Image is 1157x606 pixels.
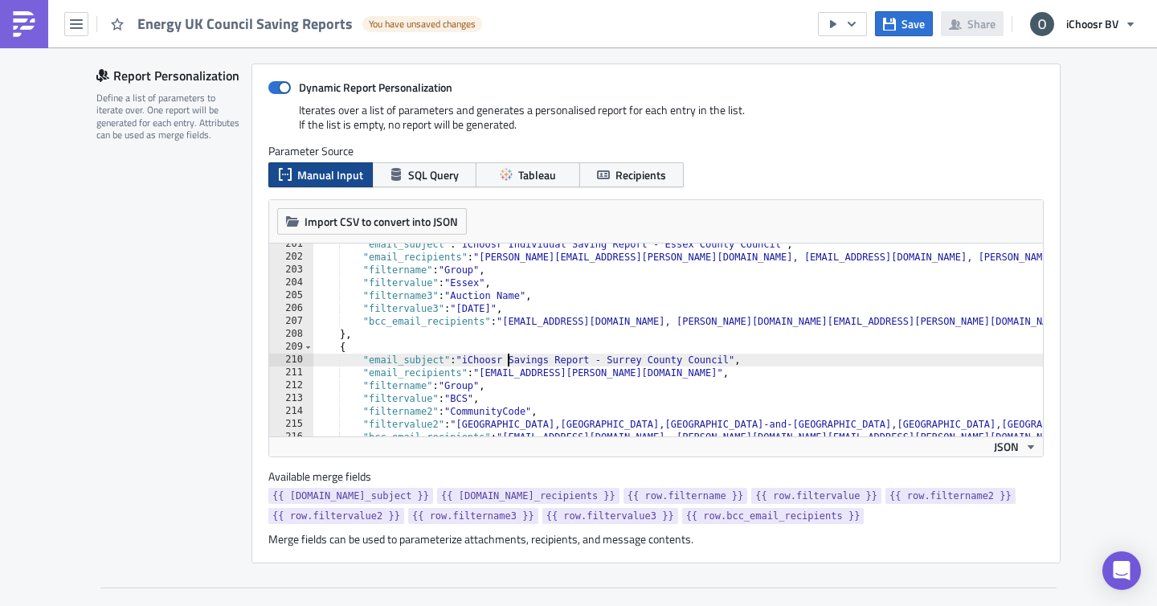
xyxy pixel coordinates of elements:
[11,11,37,37] img: PushMetrics
[297,166,363,183] span: Manual Input
[6,24,767,37] p: Please see attached your post auction saving report for the [DATE] auction. This email contains t...
[988,437,1043,457] button: JSON
[408,166,459,183] span: SQL Query
[268,103,1044,144] div: Iterates over a list of parameters and generates a personalised report for each entry in the list...
[1066,15,1118,32] span: iChoosr BV
[542,508,678,524] a: {{ row.filtervalue3 }}
[269,418,313,431] div: 215
[412,508,534,524] span: {{ row.filtername3 }}
[269,315,313,328] div: 207
[268,488,433,504] a: {{ [DOMAIN_NAME]_subject }}
[269,405,313,418] div: 214
[372,162,476,187] button: SQL Query
[269,328,313,341] div: 208
[269,238,313,251] div: 201
[6,6,767,19] p: Hi,
[305,213,458,230] span: Import CSV to convert into JSON
[885,488,1016,504] a: {{ row.filtername2 }}
[269,276,313,289] div: 204
[268,144,1044,158] label: Parameter Source
[518,166,556,183] span: Tableau
[272,488,429,504] span: {{ [DOMAIN_NAME]_subject }}
[579,162,684,187] button: Recipients
[369,18,476,31] span: You have unsaved changes
[269,264,313,276] div: 203
[441,488,615,504] span: {{ [DOMAIN_NAME]_recipients }}
[269,379,313,392] div: 212
[268,508,404,524] a: {{ row.filtervalue2 }}
[269,392,313,405] div: 213
[272,508,400,524] span: {{ row.filtervalue2 }}
[1102,551,1141,590] div: Open Intercom Messenger
[269,251,313,264] div: 202
[476,162,580,187] button: Tableau
[269,366,313,379] div: 211
[1020,6,1145,42] button: iChoosr BV
[96,63,251,88] div: Report Personalization
[994,438,1019,455] span: JSON
[901,15,925,32] span: Save
[268,162,373,187] button: Manual Input
[628,488,744,504] span: {{ row.filtername }}
[6,108,767,121] p: Best wishes,
[941,11,1004,36] button: Share
[268,469,389,484] label: Available merge fields
[1028,10,1056,38] img: Avatar
[269,302,313,315] div: 206
[6,59,767,72] p: 2. Your council figures including split between different categories (.xlsx)
[889,488,1012,504] span: {{ row.filtername2 }}
[623,488,748,504] a: {{ row.filtername }}
[615,166,666,183] span: Recipients
[6,42,767,55] p: 1. Overview of your council figures including split between different categories (.png)
[268,532,1044,547] div: Merge fields can be used to parameterize attachments, recipients, and message contents.
[408,508,538,524] a: {{ row.filtername3 }}
[269,431,313,444] div: 216
[269,354,313,366] div: 210
[96,92,241,141] div: Define a list of parameters to iterate over. One report will be generated for each entry. Attribu...
[437,488,619,504] a: {{ [DOMAIN_NAME]_recipients }}
[546,508,674,524] span: {{ row.filtervalue3 }}
[6,125,767,138] p: The Data Analysis Team iChoosr UK
[686,508,861,524] span: {{ row.bcc_email_recipients }}
[6,77,767,103] p: The weekly reporting emails that show registrations and acceptance will continue throughout the d...
[137,14,354,33] span: Energy UK Council Saving Reports
[875,11,933,36] button: Save
[967,15,996,32] span: Share
[6,6,767,138] body: Rich Text Area. Press ALT-0 for help.
[269,289,313,302] div: 205
[755,488,877,504] span: {{ row.filtervalue }}
[277,208,467,235] button: Import CSV to convert into JSON
[299,79,452,96] strong: Dynamic Report Personalization
[751,488,881,504] a: {{ row.filtervalue }}
[269,341,313,354] div: 209
[682,508,865,524] a: {{ row.bcc_email_recipients }}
